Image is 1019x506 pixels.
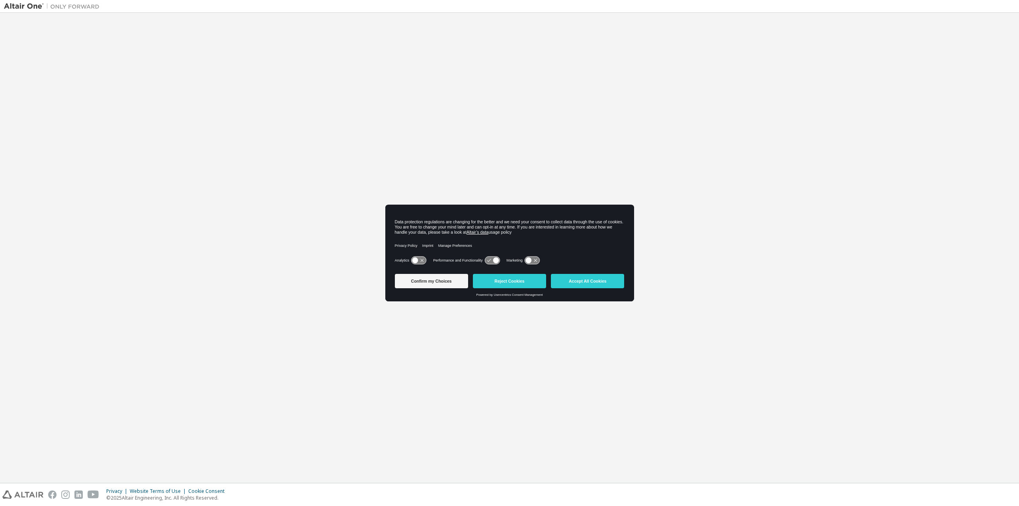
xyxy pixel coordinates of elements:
img: Altair One [4,2,103,10]
img: instagram.svg [61,490,70,499]
img: facebook.svg [48,490,57,499]
img: linkedin.svg [74,490,83,499]
img: youtube.svg [88,490,99,499]
div: Website Terms of Use [130,488,188,494]
img: altair_logo.svg [2,490,43,499]
div: Cookie Consent [188,488,229,494]
div: Privacy [106,488,130,494]
p: © 2025 Altair Engineering, Inc. All Rights Reserved. [106,494,229,501]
